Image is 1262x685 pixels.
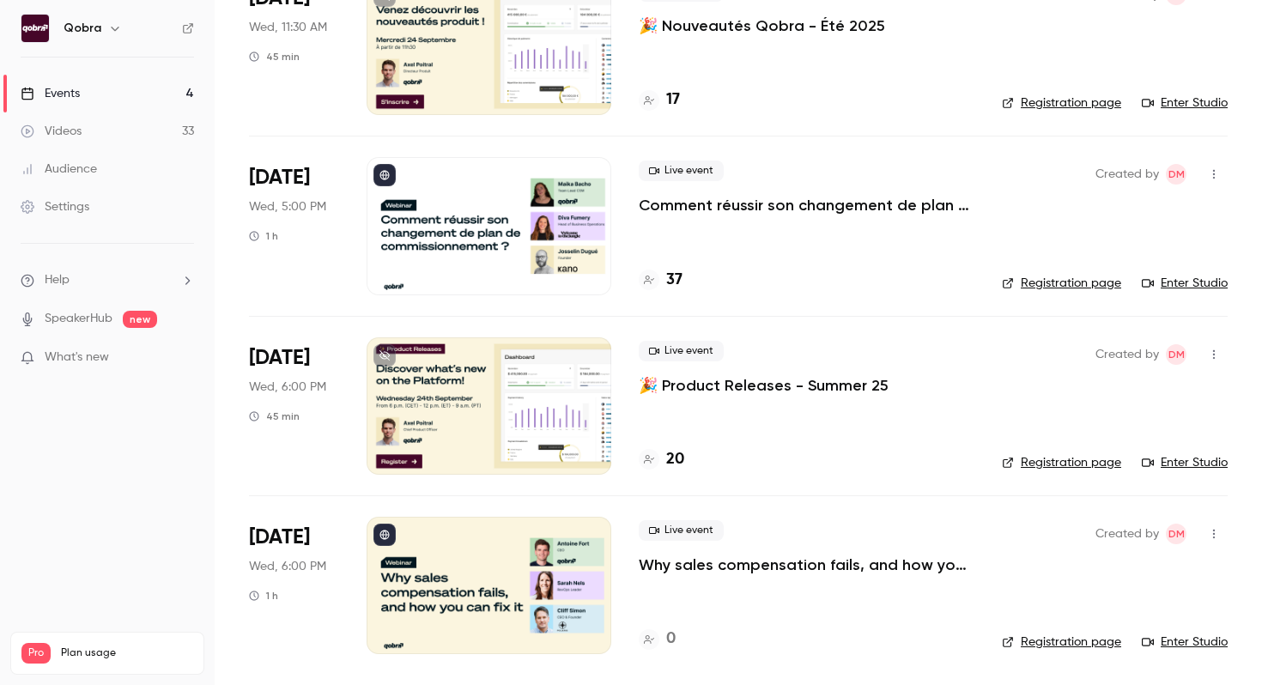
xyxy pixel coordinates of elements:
[1168,524,1185,544] span: DM
[1168,164,1185,185] span: DM
[45,310,112,328] a: SpeakerHub
[639,15,885,36] a: 🎉 Nouveautés Qobra - Été 2025
[1166,524,1186,544] span: Dylan Manceau
[666,627,676,651] h4: 0
[249,50,300,64] div: 45 min
[1002,94,1121,112] a: Registration page
[21,161,97,178] div: Audience
[249,524,310,551] span: [DATE]
[249,589,278,603] div: 1 h
[1095,524,1159,544] span: Created by
[61,646,193,660] span: Plan usage
[639,520,724,541] span: Live event
[249,558,326,575] span: Wed, 6:00 PM
[173,350,194,366] iframe: Noticeable Trigger
[21,85,80,102] div: Events
[249,409,300,423] div: 45 min
[249,164,310,191] span: [DATE]
[1166,344,1186,365] span: Dylan Manceau
[639,269,683,292] a: 37
[249,19,327,36] span: Wed, 11:30 AM
[249,517,339,654] div: Oct 8 Wed, 6:00 PM (Europe/Paris)
[639,195,974,215] a: Comment réussir son changement de plan de commissionnement ?
[1142,454,1228,471] a: Enter Studio
[639,448,684,471] a: 20
[249,379,326,396] span: Wed, 6:00 PM
[21,198,89,215] div: Settings
[666,269,683,292] h4: 37
[639,341,724,361] span: Live event
[249,229,278,243] div: 1 h
[639,161,724,181] span: Live event
[1002,454,1121,471] a: Registration page
[123,311,157,328] span: new
[45,271,70,289] span: Help
[1142,275,1228,292] a: Enter Studio
[666,448,684,471] h4: 20
[64,20,101,37] h6: Qobra
[666,88,680,112] h4: 17
[249,198,326,215] span: Wed, 5:00 PM
[21,123,82,140] div: Videos
[21,15,49,42] img: Qobra
[639,88,680,112] a: 17
[1168,344,1185,365] span: DM
[249,344,310,372] span: [DATE]
[639,627,676,651] a: 0
[21,271,194,289] li: help-dropdown-opener
[1002,275,1121,292] a: Registration page
[639,555,974,575] a: Why sales compensation fails, and how you can fix it
[1142,94,1228,112] a: Enter Studio
[1142,633,1228,651] a: Enter Studio
[1095,344,1159,365] span: Created by
[1166,164,1186,185] span: Dylan Manceau
[249,337,339,475] div: Sep 24 Wed, 6:00 PM (Europe/Paris)
[21,643,51,664] span: Pro
[1095,164,1159,185] span: Created by
[45,349,109,367] span: What's new
[639,375,889,396] a: 🎉 Product Releases - Summer 25
[249,157,339,294] div: Sep 24 Wed, 5:00 PM (Europe/Paris)
[1002,633,1121,651] a: Registration page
